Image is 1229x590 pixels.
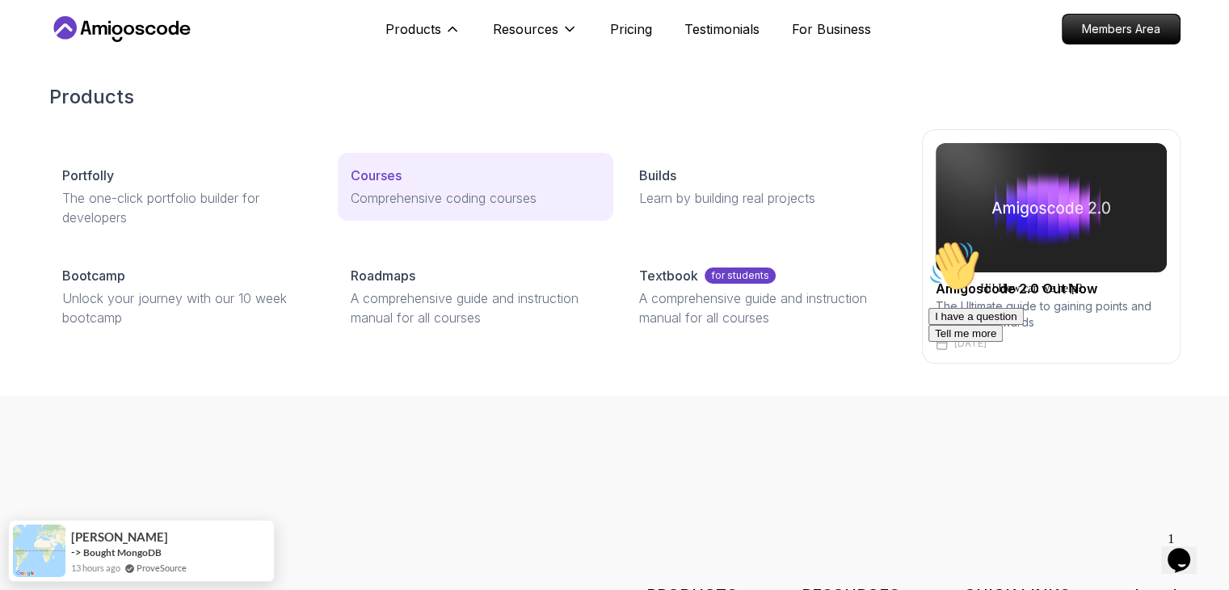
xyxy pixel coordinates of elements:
span: -> [71,546,82,558]
h2: Products [49,84,1181,110]
button: Resources [493,19,578,52]
img: provesource social proof notification image [13,525,65,577]
p: Builds [639,166,676,185]
div: 👋Hi! How can we help?I have a questionTell me more [6,6,297,108]
p: Resources [493,19,558,39]
p: A comprehensive guide and instruction manual for all courses [639,289,889,327]
a: BuildsLearn by building real projects [626,153,902,221]
p: Courses [351,166,402,185]
button: Products [385,19,461,52]
span: [PERSON_NAME] [71,530,168,544]
button: I have a question [6,74,102,91]
p: Roadmaps [351,266,415,285]
a: Testimonials [684,19,760,39]
p: The one-click portfolio builder for developers [62,188,312,227]
span: 13 hours ago [71,561,120,575]
a: ProveSource [137,561,187,575]
span: Hi! How can we help? [6,48,160,61]
a: RoadmapsA comprehensive guide and instruction manual for all courses [338,253,613,340]
a: Pricing [610,19,652,39]
p: Members Area [1063,15,1180,44]
iframe: chat widget [1161,525,1213,574]
a: For Business [792,19,871,39]
a: PortfollyThe one-click portfolio builder for developers [49,153,325,240]
img: amigoscode 2.0 [936,143,1167,272]
iframe: chat widget [922,234,1213,517]
a: Bought MongoDB [83,546,162,558]
a: CoursesComprehensive coding courses [338,153,613,221]
p: Learn by building real projects [639,188,889,208]
img: :wave: [6,6,58,58]
a: Members Area [1062,14,1181,44]
p: Bootcamp [62,266,125,285]
a: Textbookfor studentsA comprehensive guide and instruction manual for all courses [626,253,902,340]
p: Textbook [639,266,698,285]
button: Tell me more [6,91,81,108]
a: amigoscode 2.0Amigoscode 2.0 Out NowThe Ultimate guide to gaining points and unlocking rewards[DATE] [922,129,1181,364]
p: Unlock your journey with our 10 week bootcamp [62,289,312,327]
p: A comprehensive guide and instruction manual for all courses [351,289,600,327]
p: for students [705,268,776,284]
p: Products [385,19,441,39]
p: Portfolly [62,166,114,185]
a: BootcampUnlock your journey with our 10 week bootcamp [49,253,325,340]
p: Comprehensive coding courses [351,188,600,208]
